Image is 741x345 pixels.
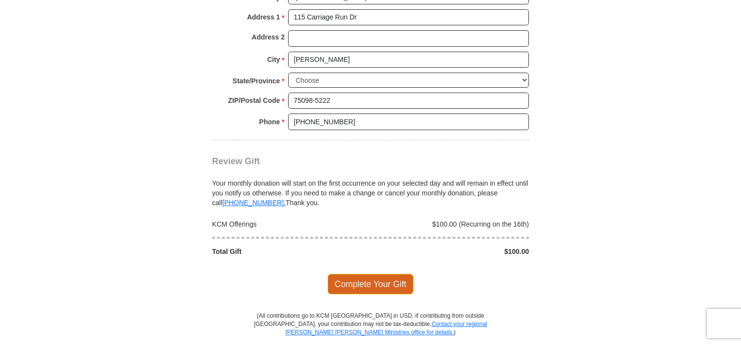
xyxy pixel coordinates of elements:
strong: City [267,53,280,66]
span: $100.00 (Recurring on the 16th) [432,220,529,228]
strong: Address 2 [252,30,285,44]
span: Complete Your Gift [328,274,414,294]
div: KCM Offerings [207,219,371,229]
strong: Phone [259,115,280,129]
div: $100.00 [370,247,534,256]
strong: Address 1 [247,10,280,24]
span: Review Gift [212,156,260,166]
div: Total Gift [207,247,371,256]
div: Your monthly donation will start on the first occurrence on your selected day and will remain in ... [212,167,529,208]
strong: ZIP/Postal Code [228,94,280,107]
strong: State/Province [233,74,280,88]
a: [PHONE_NUMBER]. [222,199,286,207]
